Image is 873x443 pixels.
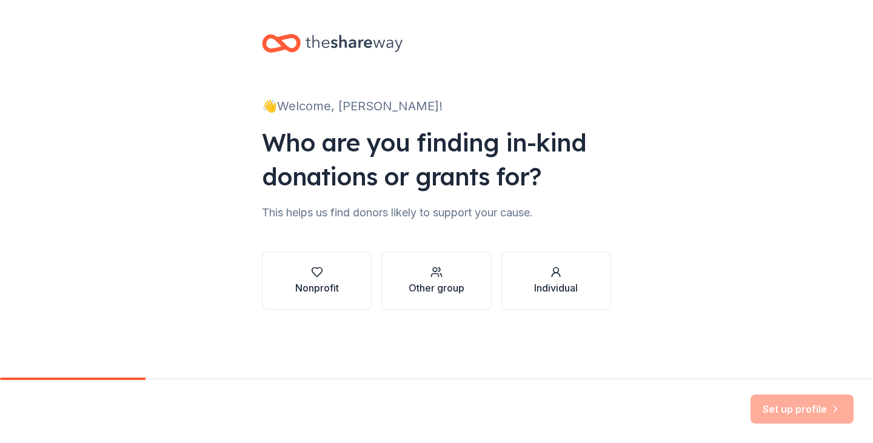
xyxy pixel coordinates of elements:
div: Who are you finding in-kind donations or grants for? [262,125,611,193]
button: Individual [501,251,611,310]
button: Other group [381,251,491,310]
div: Other group [409,281,464,295]
div: Individual [534,281,578,295]
div: 👋 Welcome, [PERSON_NAME]! [262,96,611,116]
button: Nonprofit [262,251,372,310]
div: This helps us find donors likely to support your cause. [262,203,611,222]
div: Nonprofit [295,281,339,295]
